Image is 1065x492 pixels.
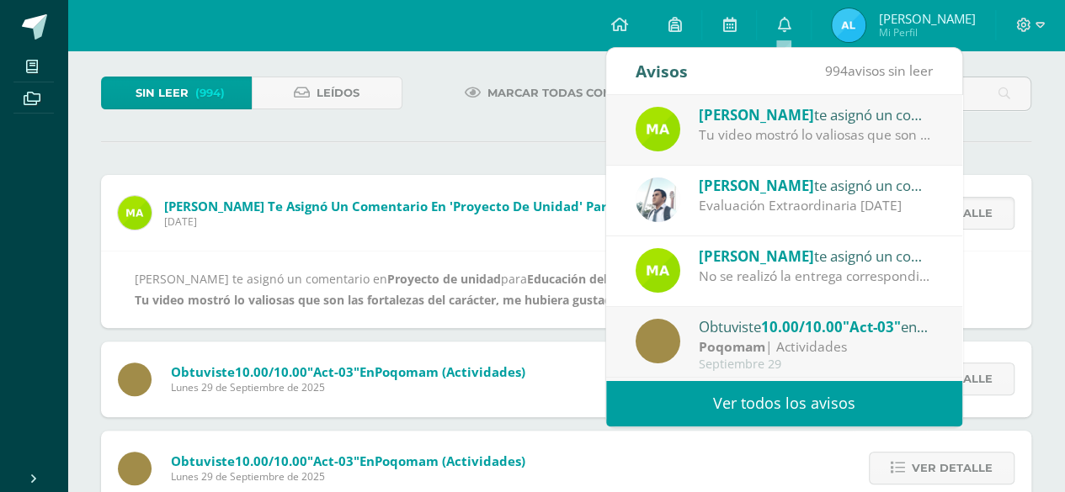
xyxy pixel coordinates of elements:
span: [PERSON_NAME] te asignó un comentario en 'Proyecto de unidad' para 'Educación del carácter' [164,198,773,214]
div: te asignó un comentario en 'Proyecto de unidad' para 'Educación del carácter' [699,103,933,125]
div: Avisos [636,48,688,94]
span: [PERSON_NAME] [699,105,814,124]
a: Leídos [252,77,402,109]
span: [DATE] [164,214,773,229]
span: Obtuviste en [171,452,525,469]
b: Tu video mostró lo valiosas que son las fortalezas del carácter, me hubiera gustado que intervini... [135,292,753,308]
div: te asignó un comentario en 'Proyecto de unidad' para 'Educación del carácter' [699,245,933,267]
img: 51441d6dd36061300e3a4a53edaa07ef.png [636,177,680,222]
a: Ver todos los avisos [606,380,962,426]
span: 10.00/10.00 [235,363,307,380]
a: Marcar todas como leídas [444,77,689,109]
div: Tu video mostró lo valiosas que son las fortalezas del carácter, me hubiera gustado que intervini... [699,125,933,145]
span: "Act-03" [307,363,359,380]
span: Ver detalle [912,452,993,484]
span: Sin leer [136,77,189,108]
div: No se realizó la entrega correspondiente. [699,267,933,286]
span: 10.00/10.00 [235,452,307,469]
span: "Act-03" [843,317,901,336]
span: Marcar todas como leídas [487,77,668,108]
span: Lunes 29 de Septiembre de 2025 [171,469,525,484]
span: [PERSON_NAME] [699,176,814,195]
a: Sin leer(994) [101,77,252,109]
span: Poqomam (Actividades) [375,363,525,380]
img: 7331ec9af0b54db88192830ecc255d07.png [832,8,865,42]
img: c1ea5a6e49a671b6689474305428bfe0.png [118,196,152,230]
span: [PERSON_NAME] [878,10,975,27]
span: Mi Perfil [878,25,975,40]
span: Lunes 29 de Septiembre de 2025 [171,380,525,394]
div: [PERSON_NAME] te asignó un comentario en para en indicó lo siguiente: [135,268,998,310]
b: Educación del carácter [527,271,658,287]
span: 10.00/10.00 [761,317,843,336]
div: | Actividades [699,337,933,357]
div: Obtuviste en [699,315,933,337]
span: Poqomam (Actividades) [375,452,525,469]
span: Leídos [317,77,359,108]
span: (994) [195,77,225,108]
span: 994 [825,61,848,80]
img: c1ea5a6e49a671b6689474305428bfe0.png [636,248,680,293]
span: avisos sin leer [825,61,933,80]
span: "Act-03" [307,452,359,469]
b: Proyecto de unidad [387,271,501,287]
div: Septiembre 29 [699,357,933,372]
img: c1ea5a6e49a671b6689474305428bfe0.png [636,107,680,151]
strong: Poqomam [699,337,765,356]
div: Evaluación Extraordinaria [DATE] [699,196,933,215]
span: [PERSON_NAME] [699,246,814,266]
span: Obtuviste en [171,363,525,380]
div: te asignó un comentario en 'PRUEBA OBJETIVA' para 'Expresión Artística' [699,174,933,196]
